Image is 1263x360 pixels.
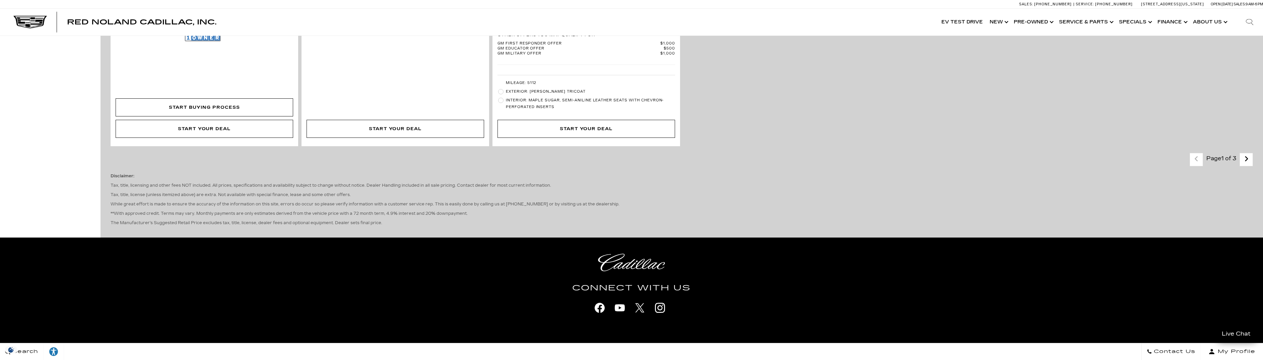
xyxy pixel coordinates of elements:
a: [STREET_ADDRESS][US_STATE] [1141,2,1204,6]
h4: Connect With Us [415,282,848,294]
a: Explore your accessibility options [44,343,64,360]
a: New [986,9,1010,35]
div: Start Your Deal [369,125,422,132]
span: Red Noland Cadillac, Inc. [67,18,216,26]
div: Page 1 of 3 [1203,153,1240,166]
span: Sales: [1234,2,1246,6]
span: Exterior: [PERSON_NAME] Tricoat [506,88,675,95]
a: GM Military Offer $1,000 [497,51,675,56]
img: Opt-Out Icon [3,346,19,353]
a: facebook [591,299,608,316]
span: Interior: Maple Sugar, Semi-Aniline Leather Seats with Chevron-Perforated inserts [506,97,675,110]
span: Service: [1076,2,1094,6]
button: Open user profile menu [1201,343,1263,360]
span: Sales: [1019,2,1033,6]
a: Contact Us [1141,343,1201,360]
section: Click to Open Cookie Consent Modal [3,346,19,353]
div: Start Your Deal [178,125,231,132]
p: Tax, title, license (unless itemized above) are extra. Not available with special finance, lease ... [111,192,1253,198]
span: Search [10,347,38,356]
a: Pre-Owned [1010,9,1056,35]
span: 9 AM-6 PM [1246,2,1263,6]
span: GM First Responder Offer [497,41,660,46]
p: Tax, title, licensing and other fees NOT included. All prices, specifications and availability su... [111,182,1253,188]
div: Start Buying Process [169,104,240,111]
span: GM Educator Offer [497,46,664,51]
a: Cadillac Light Heritage Logo [415,254,848,271]
span: $1,000 [660,51,675,56]
span: Contact Us [1152,347,1195,356]
div: Start Your Deal [497,120,675,138]
span: $500 [664,46,675,51]
a: Service: [PHONE_NUMBER] [1073,2,1134,6]
a: GM First Responder Offer $1,000 [497,41,675,46]
a: Service & Parts [1056,9,1116,35]
p: **With approved credit. Terms may vary. Monthly payments are only estimates derived from the vehi... [111,210,1253,216]
p: While great effort is made to ensure the accuracy of the information on this site, errors do occu... [111,201,1253,207]
a: EV Test Drive [938,9,986,35]
span: My Profile [1215,347,1255,356]
a: GM Educator Offer $500 [497,46,675,51]
img: Cadillac Dark Logo with Cadillac White Text [13,16,47,28]
span: GM Military Offer [497,51,660,56]
span: Live Chat [1218,330,1254,338]
strong: Disclaimer: [111,174,134,178]
a: instagram [652,299,668,316]
div: Start Your Deal [116,120,293,138]
span: [PHONE_NUMBER] [1095,2,1133,6]
div: Start Your Deal [307,120,484,138]
div: Start Buying Process [116,98,293,116]
a: Live Chat [1214,326,1258,342]
a: Sales: [PHONE_NUMBER] [1019,2,1073,6]
a: Finance [1154,9,1190,35]
div: Explore your accessibility options [44,347,64,357]
div: The Manufacturer’s Suggested Retail Price excludes tax, title, license, dealer fees and optional ... [111,166,1253,233]
a: Specials [1116,9,1154,35]
div: Start Your Deal [560,125,613,132]
a: Red Noland Cadillac, Inc. [67,19,216,25]
a: youtube [611,299,628,316]
li: Mileage: 5112 [497,79,675,87]
span: Open [DATE] [1211,2,1233,6]
span: [PHONE_NUMBER] [1034,2,1072,6]
a: next page [1239,154,1254,165]
a: About Us [1190,9,1229,35]
a: X [631,299,648,316]
span: $1,000 [660,41,675,46]
img: Cadillac Light Heritage Logo [598,254,665,271]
